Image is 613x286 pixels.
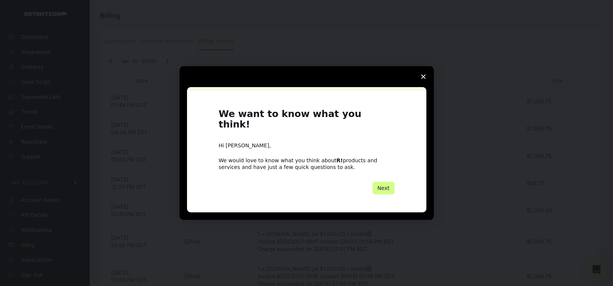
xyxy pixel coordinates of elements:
b: R! [337,157,343,163]
div: We would love to know what you think about products and services and have just a few quick questi... [219,157,395,170]
div: Hi [PERSON_NAME], [219,142,395,150]
span: Close survey [413,66,434,87]
button: Next [373,182,395,194]
h1: We want to know what you think! [219,109,395,135]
